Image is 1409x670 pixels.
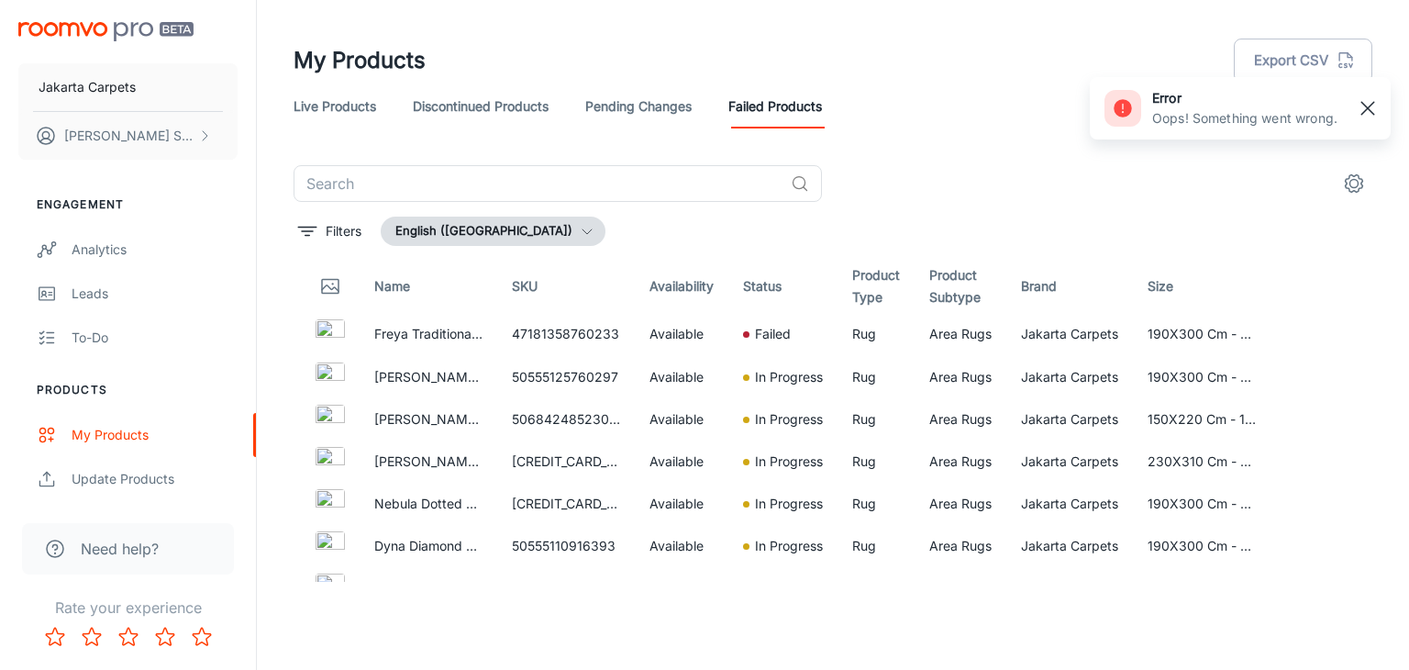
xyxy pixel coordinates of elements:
[64,126,194,146] p: [PERSON_NAME] Sentosa
[1006,398,1133,441] td: Jakarta Carpets
[1133,483,1270,525] td: 190X300 Cm - 200X300 Cm
[838,567,915,609] td: Rug
[319,275,341,297] svg: Thumbnail
[838,312,915,356] td: Rug
[755,536,823,556] p: In Progress
[497,261,635,312] th: SKU
[635,312,728,356] td: Available
[728,84,822,128] a: Failed Products
[915,483,1006,525] td: Area Rugs
[1006,525,1133,567] td: Jakarta Carpets
[1133,398,1270,441] td: 150X220 Cm - 160X230 Cm
[635,261,728,312] th: Availability
[374,536,483,556] p: Dyna Diamond Modern Rug
[1006,312,1133,356] td: Jakarta Carpets
[360,261,497,312] th: Name
[326,221,361,241] p: Filters
[755,578,823,598] p: In Progress
[1133,312,1270,356] td: 190X300 Cm - 200X300 Cm
[1152,88,1337,108] h6: error
[915,441,1006,483] td: Area Rugs
[838,483,915,525] td: Rug
[1234,39,1372,83] button: Export CSV
[635,356,728,398] td: Available
[374,452,483,472] p: [PERSON_NAME] Blue Abstract Rug
[755,324,791,344] p: Failed
[294,165,783,202] input: Search
[37,619,73,655] button: Rate 1 star
[1006,483,1133,525] td: Jakarta Carpets
[838,525,915,567] td: Rug
[1006,356,1133,398] td: Jakarta Carpets
[755,494,823,514] p: In Progress
[294,217,366,246] button: filter
[497,567,635,609] td: [CREDIT_CARD_NUMBER]
[1133,356,1270,398] td: 190X300 Cm - 200X300 Cm
[497,483,635,525] td: [CREDIT_CARD_NUMBER]
[73,619,110,655] button: Rate 2 star
[497,525,635,567] td: 50555110916393
[915,567,1006,609] td: Area Rugs
[497,312,635,356] td: 47181358760233
[755,367,823,387] p: In Progress
[635,567,728,609] td: Available
[635,398,728,441] td: Available
[72,240,238,260] div: Analytics
[497,356,635,398] td: 50555125760297
[381,217,605,246] button: English ([GEOGRAPHIC_DATA])
[18,63,238,111] button: Jakarta Carpets
[838,356,915,398] td: Rug
[72,328,238,348] div: To-do
[1133,261,1270,312] th: Size
[18,112,238,160] button: [PERSON_NAME] Sentosa
[413,84,549,128] a: Discontinued Products
[1006,261,1133,312] th: Brand
[838,261,915,312] th: Product Type
[374,409,483,430] p: [PERSON_NAME] Floral Vintage Rug
[294,44,426,77] h1: My Products
[1336,165,1372,202] button: settings
[915,261,1006,312] th: Product Subtype
[755,452,823,472] p: In Progress
[183,619,220,655] button: Rate 5 star
[72,425,238,445] div: My Products
[39,77,136,97] p: Jakarta Carpets
[1152,108,1337,128] p: Oops! Something went wrong.
[110,619,147,655] button: Rate 3 star
[838,441,915,483] td: Rug
[635,483,728,525] td: Available
[915,398,1006,441] td: Area Rugs
[81,538,159,560] span: Need help?
[915,356,1006,398] td: Area Rugs
[635,441,728,483] td: Available
[18,22,194,41] img: Roomvo PRO Beta
[374,494,483,514] p: Nebula Dotted Abstract Rug
[915,525,1006,567] td: Area Rugs
[915,312,1006,356] td: Area Rugs
[1133,441,1270,483] td: 230X310 Cm - 250X350 Cm
[1006,441,1133,483] td: Jakarta Carpets
[635,525,728,567] td: Available
[147,619,183,655] button: Rate 4 star
[294,84,376,128] a: Live Products
[728,261,838,312] th: Status
[374,367,483,387] p: [PERSON_NAME] Subtle Medallion Abstract Rug
[15,597,241,619] p: Rate your experience
[72,284,238,304] div: Leads
[1133,567,1270,609] td: 150X220 Cm - 160X230 Cm
[838,398,915,441] td: Rug
[497,398,635,441] td: 50684248523049
[497,441,635,483] td: [CREDIT_CARD_NUMBER]
[72,469,238,489] div: Update Products
[374,578,483,598] p: Dyna Triangle Geometric Rug
[1006,567,1133,609] td: Jakarta Carpets
[585,84,692,128] a: Pending Changes
[374,324,483,344] p: Freya Traditional Bordered Rug
[1133,525,1270,567] td: 190X300 Cm - 200X300 Cm
[755,409,823,430] p: In Progress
